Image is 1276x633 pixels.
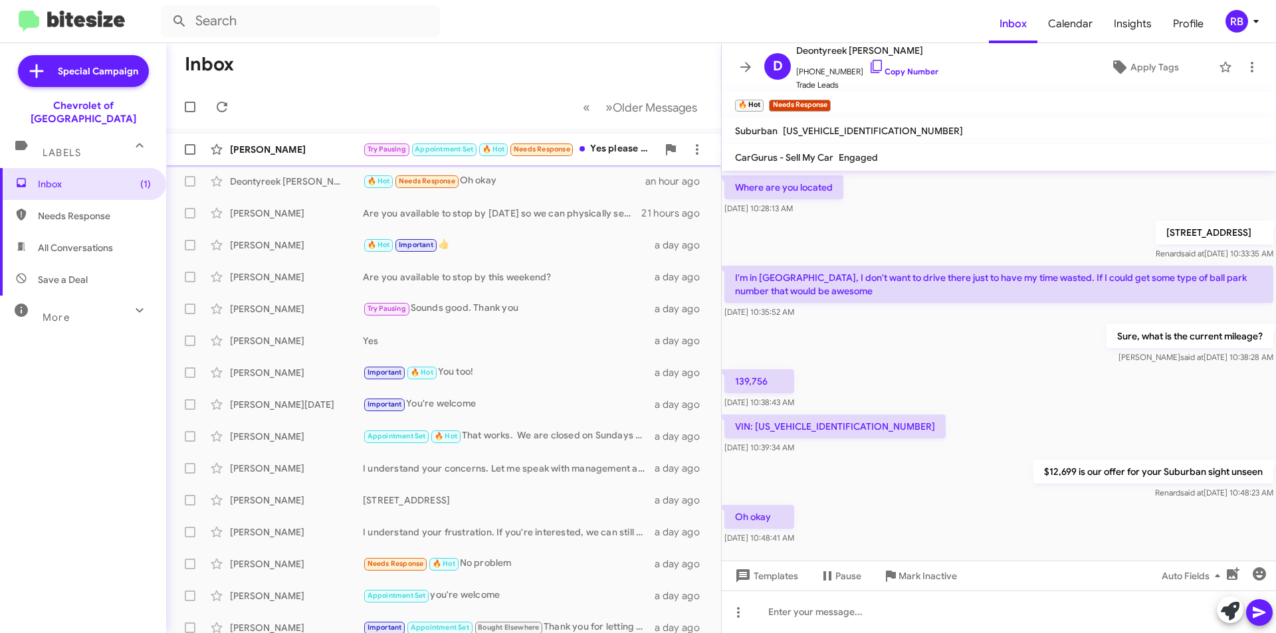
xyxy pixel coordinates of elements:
div: That works. We are closed on Sundays but open on Saturdays from 9am to 7pm. What time is good for... [363,428,655,444]
span: Auto Fields [1162,564,1225,588]
button: Mark Inactive [872,564,968,588]
p: VIN: [US_VEHICLE_IDENTIFICATION_NUMBER] [724,414,946,438]
div: Are you available to stop by [DATE] so we can physically see your vehicle for an offer? [363,207,641,220]
p: [STREET_ADDRESS] [1156,221,1273,244]
div: [PERSON_NAME] [230,302,363,316]
a: Copy Number [869,66,938,76]
div: a day ago [655,270,710,284]
div: [PERSON_NAME] [230,238,363,252]
div: [PERSON_NAME] [230,207,363,220]
div: you're welcome [363,588,655,603]
a: Insights [1103,5,1162,43]
span: Engaged [839,151,878,163]
span: [DATE] 10:39:34 AM [724,442,794,452]
span: Needs Response [38,209,151,223]
span: said at [1180,352,1204,362]
span: D [773,56,783,77]
span: Try Pausing [368,145,406,153]
div: [STREET_ADDRESS] [363,494,655,507]
span: Renard [DATE] 10:33:35 AM [1156,248,1273,258]
div: a day ago [655,334,710,347]
span: Inbox [38,177,151,191]
div: a day ago [655,557,710,571]
span: Needs Response [368,559,424,568]
span: Save a Deal [38,273,88,286]
span: Try Pausing [368,304,406,313]
span: Profile [1162,5,1214,43]
div: Yes please set up an appointment for sometime [DATE] afternoon to come and look at the Sonic agai... [363,141,657,157]
a: Calendar [1037,5,1103,43]
span: said at [1180,488,1204,497]
span: 🔥 Hot [435,432,457,440]
small: 🔥 Hot [735,100,764,112]
div: 👍 [363,237,655,252]
div: a day ago [655,525,710,539]
div: Are you available to stop by this weekend? [363,270,655,284]
span: Apply Tags [1130,55,1179,79]
button: Previous [575,94,598,121]
button: Pause [809,564,872,588]
div: [PERSON_NAME] [230,334,363,347]
span: Special Campaign [58,64,138,78]
span: Pause [835,564,861,588]
span: Appointment Set [368,432,426,440]
div: Deontyreek [PERSON_NAME] [230,175,363,188]
div: No problem [363,556,655,571]
span: [US_VEHICLE_IDENTIFICATION_NUMBER] [783,125,963,137]
p: I'm in [GEOGRAPHIC_DATA], I don't want to drive there just to have my time wasted. If I could get... [724,266,1273,303]
span: 🔥 Hot [482,145,505,153]
button: Apply Tags [1076,55,1212,79]
span: Labels [43,147,81,159]
span: All Conversations [38,241,113,254]
span: said at [1181,248,1204,258]
div: [PERSON_NAME] [230,525,363,539]
span: Appointment Set [411,623,469,632]
div: You too! [363,365,655,380]
span: » [605,99,613,116]
span: 🔥 Hot [368,240,390,249]
div: [PERSON_NAME] [230,430,363,443]
input: Search [161,5,440,37]
span: [PHONE_NUMBER] [796,58,938,78]
div: a day ago [655,494,710,507]
span: [DATE] 10:35:52 AM [724,307,794,317]
span: Templates [732,564,798,588]
span: Bought Elsewhere [478,623,539,632]
span: Important [368,368,402,377]
span: 🔥 Hot [433,559,455,568]
span: Older Messages [613,100,697,115]
span: Important [399,240,433,249]
span: Trade Leads [796,78,938,92]
span: [PERSON_NAME] [DATE] 10:38:28 AM [1118,352,1273,362]
a: Special Campaign [18,55,149,87]
div: Yes [363,334,655,347]
div: [PERSON_NAME][DATE] [230,398,363,411]
span: « [583,99,590,116]
div: Oh okay [363,173,645,189]
div: a day ago [655,462,710,475]
div: a day ago [655,398,710,411]
div: a day ago [655,238,710,252]
p: Sure, what is the current mileage? [1107,324,1273,348]
span: Appointment Set [368,591,426,600]
span: More [43,312,70,323]
span: Important [368,400,402,408]
div: [PERSON_NAME] [230,589,363,602]
div: a day ago [655,366,710,379]
p: Oh okay [724,505,794,529]
p: 139,756 [724,369,794,393]
span: Important [368,623,402,632]
div: I understand your concerns. Let me speak with management and I will follow up with you shortly [363,462,655,475]
div: [PERSON_NAME] [230,462,363,475]
div: a day ago [655,302,710,316]
div: 21 hours ago [641,207,710,220]
div: an hour ago [645,175,710,188]
a: Inbox [989,5,1037,43]
div: a day ago [655,589,710,602]
div: [PERSON_NAME] [230,143,363,156]
span: Deontyreek [PERSON_NAME] [796,43,938,58]
span: Mark Inactive [899,564,957,588]
span: 🔥 Hot [411,368,433,377]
